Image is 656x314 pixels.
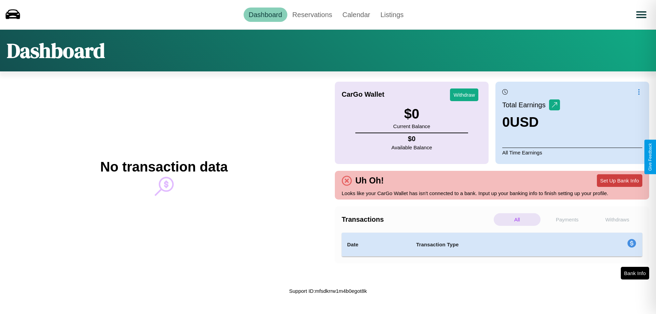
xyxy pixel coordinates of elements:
table: simple table [342,233,642,257]
h4: Uh Oh! [352,176,387,186]
h1: Dashboard [7,37,105,65]
p: Looks like your CarGo Wallet has isn't connected to a bank. Input up your banking info to finish ... [342,189,642,198]
p: All [494,213,541,226]
h3: $ 0 [393,106,430,122]
a: Listings [375,8,409,22]
p: Withdraws [594,213,641,226]
a: Dashboard [244,8,287,22]
h4: CarGo Wallet [342,91,384,98]
h2: No transaction data [100,159,228,175]
p: Current Balance [393,122,430,131]
button: Set Up Bank Info [597,174,642,187]
h4: Transactions [342,216,492,223]
a: Reservations [287,8,338,22]
div: Give Feedback [648,143,653,171]
p: All Time Earnings [502,148,642,157]
h4: Date [347,241,405,249]
p: Available Balance [392,143,432,152]
a: Calendar [337,8,375,22]
button: Withdraw [450,88,478,101]
button: Open menu [632,5,651,24]
p: Total Earnings [502,99,549,111]
p: Payments [544,213,591,226]
h4: $ 0 [392,135,432,143]
h4: Transaction Type [416,241,571,249]
button: Bank Info [621,267,649,279]
p: Support ID: mfsdkrrw1m4b0egot8k [289,286,367,296]
h3: 0 USD [502,114,560,130]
